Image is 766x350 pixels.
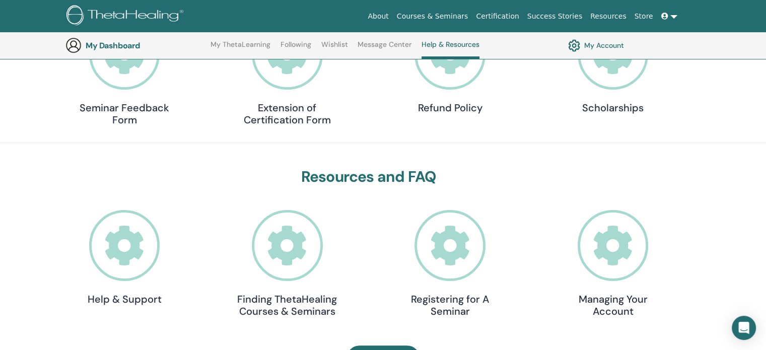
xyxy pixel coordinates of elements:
[586,7,631,26] a: Resources
[321,40,348,56] a: Wishlist
[400,293,501,317] h4: Registering for A Seminar
[237,102,337,126] h4: Extension of Certification Form
[281,40,311,56] a: Following
[400,19,501,114] a: Refund Policy
[74,168,663,186] h3: Resources and FAQ
[732,316,756,340] div: Open Intercom Messenger
[393,7,472,26] a: Courses & Seminars
[65,37,82,53] img: generic-user-icon.jpg
[563,210,663,317] a: Managing Your Account
[66,5,187,28] img: logo.png
[563,102,663,114] h4: Scholarships
[237,210,337,317] a: Finding ThetaHealing Courses & Seminars
[211,40,270,56] a: My ThetaLearning
[563,19,663,114] a: Scholarships
[74,19,175,126] a: Seminar Feedback Form
[86,41,186,50] h3: My Dashboard
[237,293,337,317] h4: Finding ThetaHealing Courses & Seminars
[74,102,175,126] h4: Seminar Feedback Form
[400,210,501,317] a: Registering for A Seminar
[563,293,663,317] h4: Managing Your Account
[237,19,337,126] a: Extension of Certification Form
[631,7,657,26] a: Store
[74,210,175,305] a: Help & Support
[400,102,501,114] h4: Refund Policy
[422,40,479,59] a: Help & Resources
[523,7,586,26] a: Success Stories
[472,7,523,26] a: Certification
[364,7,392,26] a: About
[568,37,624,54] a: My Account
[568,37,580,54] img: cog.svg
[74,293,175,305] h4: Help & Support
[358,40,411,56] a: Message Center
